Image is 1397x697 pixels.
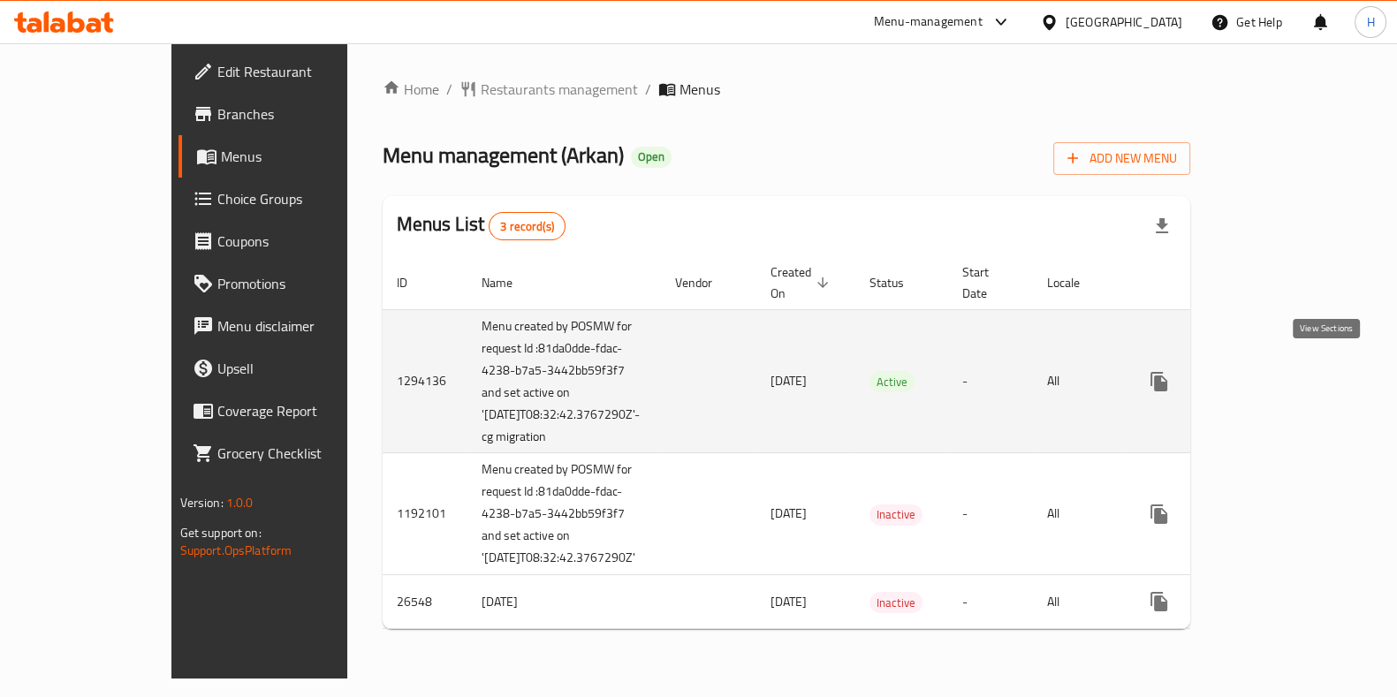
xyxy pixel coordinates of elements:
[1066,12,1182,32] div: [GEOGRAPHIC_DATA]
[217,400,391,421] span: Coverage Report
[217,188,391,209] span: Choice Groups
[631,147,672,168] div: Open
[1124,256,1322,310] th: Actions
[217,443,391,464] span: Grocery Checklist
[217,358,391,379] span: Upsell
[459,79,638,100] a: Restaurants management
[178,93,405,135] a: Branches
[467,453,661,575] td: Menu created by POSMW for request Id :81da0dde-fdac-4238-b7a5-3442bb59f3f7 and set active on '[DA...
[217,273,391,294] span: Promotions
[771,590,807,613] span: [DATE]
[1033,453,1124,575] td: All
[489,212,566,240] div: Total records count
[178,178,405,220] a: Choice Groups
[874,11,983,33] div: Menu-management
[467,575,661,629] td: [DATE]
[178,390,405,432] a: Coverage Report
[1033,575,1124,629] td: All
[178,135,405,178] a: Menus
[180,521,262,544] span: Get support on:
[383,79,439,100] a: Home
[1047,272,1103,293] span: Locale
[1366,12,1374,32] span: H
[1141,205,1183,247] div: Export file
[467,309,661,453] td: Menu created by POSMW for request Id :81da0dde-fdac-4238-b7a5-3442bb59f3f7 and set active on '[DA...
[771,502,807,525] span: [DATE]
[482,272,535,293] span: Name
[680,79,720,100] span: Menus
[180,539,292,562] a: Support.OpsPlatform
[178,220,405,262] a: Coupons
[383,453,467,575] td: 1192101
[962,261,1012,304] span: Start Date
[383,575,467,629] td: 26548
[1067,148,1176,170] span: Add New Menu
[178,50,405,93] a: Edit Restaurant
[948,453,1033,575] td: -
[180,491,224,514] span: Version:
[446,79,452,100] li: /
[221,146,391,167] span: Menus
[383,309,467,453] td: 1294136
[1181,580,1223,623] button: Change Status
[178,262,405,305] a: Promotions
[645,79,651,100] li: /
[869,592,922,613] div: Inactive
[1181,493,1223,535] button: Change Status
[217,103,391,125] span: Branches
[397,272,430,293] span: ID
[1181,360,1223,403] button: Change Status
[1138,493,1181,535] button: more
[383,135,624,175] span: Menu management ( Arkan )
[948,575,1033,629] td: -
[1053,142,1190,175] button: Add New Menu
[490,218,565,235] span: 3 record(s)
[771,261,834,304] span: Created On
[383,256,1322,630] table: enhanced table
[178,305,405,347] a: Menu disclaimer
[869,372,915,392] span: Active
[869,504,922,525] span: Inactive
[178,432,405,474] a: Grocery Checklist
[631,149,672,164] span: Open
[948,309,1033,453] td: -
[869,272,927,293] span: Status
[178,347,405,390] a: Upsell
[383,79,1191,100] nav: breadcrumb
[771,369,807,392] span: [DATE]
[217,231,391,252] span: Coupons
[1138,360,1181,403] button: more
[481,79,638,100] span: Restaurants management
[217,61,391,82] span: Edit Restaurant
[869,504,922,526] div: Inactive
[675,272,735,293] span: Vendor
[397,211,566,240] h2: Menus List
[1138,580,1181,623] button: more
[226,491,254,514] span: 1.0.0
[1033,309,1124,453] td: All
[217,315,391,337] span: Menu disclaimer
[869,593,922,613] span: Inactive
[869,371,915,392] div: Active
